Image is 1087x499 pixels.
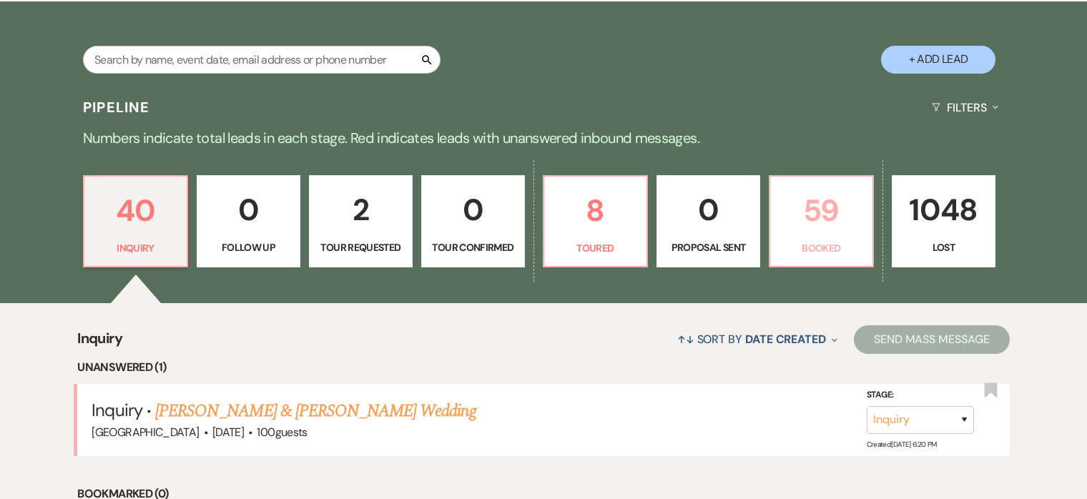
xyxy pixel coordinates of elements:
a: 2Tour Requested [309,175,413,268]
span: Created: [DATE] 6:20 PM [867,440,937,449]
span: 100 guests [257,425,307,440]
p: Lost [901,239,986,255]
a: [PERSON_NAME] & [PERSON_NAME] Wedding [155,398,476,424]
p: 59 [779,187,864,234]
a: 40Inquiry [83,175,188,268]
p: Inquiry [93,240,178,256]
span: Date Created [745,332,826,347]
span: [GEOGRAPHIC_DATA] [92,425,199,440]
label: Stage: [867,387,974,403]
p: Booked [779,240,864,256]
p: 0 [431,186,516,234]
button: Sort By Date Created [672,320,843,358]
button: Send Mass Message [854,325,1010,354]
a: 59Booked [769,175,874,268]
p: Tour Confirmed [431,239,516,255]
p: 2 [318,186,403,234]
span: ↑↓ [677,332,694,347]
p: Toured [553,240,638,256]
span: Inquiry [92,399,142,421]
p: Follow Up [206,239,291,255]
li: Unanswered (1) [77,358,1009,377]
button: + Add Lead [881,46,995,74]
a: 1048Lost [892,175,995,268]
span: Inquiry [77,327,122,358]
span: [DATE] [212,425,244,440]
p: Numbers indicate total leads in each stage. Red indicates leads with unanswered inbound messages. [29,127,1058,149]
p: Proposal Sent [666,239,751,255]
button: Filters [926,89,1004,127]
a: 8Toured [543,175,648,268]
p: Tour Requested [318,239,403,255]
input: Search by name, event date, email address or phone number [83,46,441,74]
a: 0Follow Up [197,175,300,268]
h3: Pipeline [83,97,150,117]
p: 1048 [901,186,986,234]
p: 8 [553,187,638,234]
p: 0 [666,186,751,234]
p: 0 [206,186,291,234]
a: 0Proposal Sent [656,175,760,268]
p: 40 [93,187,178,234]
a: 0Tour Confirmed [421,175,525,268]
